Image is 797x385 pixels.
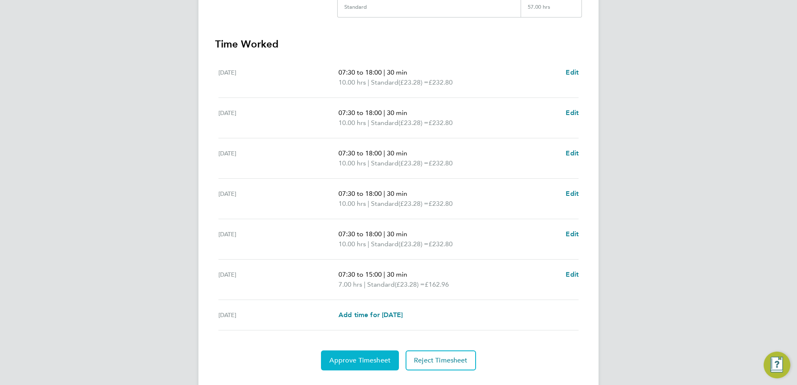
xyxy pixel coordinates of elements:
span: Edit [566,190,579,197]
span: | [368,159,369,167]
a: Edit [566,108,579,118]
button: Reject Timesheet [406,350,476,370]
span: | [368,78,369,86]
span: (£23.28) = [395,280,425,288]
span: Edit [566,270,579,278]
div: Standard [344,4,367,10]
div: [DATE] [218,310,338,320]
span: | [368,240,369,248]
a: Edit [566,229,579,239]
a: Edit [566,67,579,77]
span: (£23.28) = [398,200,429,207]
h3: Time Worked [215,37,582,51]
span: | [383,190,385,197]
a: Edit [566,189,579,199]
span: £232.80 [429,78,453,86]
span: Standard [371,158,398,168]
span: 10.00 hrs [338,159,366,167]
span: Edit [566,68,579,76]
span: (£23.28) = [398,159,429,167]
div: 57.00 hrs [521,4,581,17]
span: Reject Timesheet [414,356,468,365]
span: | [383,68,385,76]
button: Approve Timesheet [321,350,399,370]
div: [DATE] [218,270,338,290]
span: 30 min [387,149,407,157]
div: [DATE] [218,148,338,168]
span: 7.00 hrs [338,280,362,288]
a: Add time for [DATE] [338,310,403,320]
span: Edit [566,230,579,238]
span: 07:30 to 15:00 [338,270,382,278]
span: Standard [371,77,398,87]
div: [DATE] [218,189,338,209]
span: 07:30 to 18:00 [338,230,382,238]
span: 30 min [387,230,407,238]
span: £232.80 [429,159,453,167]
span: Standard [371,199,398,209]
span: | [383,149,385,157]
span: £162.96 [425,280,449,288]
span: 30 min [387,68,407,76]
span: 07:30 to 18:00 [338,149,382,157]
span: 07:30 to 18:00 [338,190,382,197]
span: Add time for [DATE] [338,311,403,319]
span: | [383,270,385,278]
span: Standard [371,118,398,128]
span: | [383,230,385,238]
span: Edit [566,149,579,157]
span: (£23.28) = [398,240,429,248]
span: 10.00 hrs [338,240,366,248]
span: | [364,280,366,288]
span: 10.00 hrs [338,200,366,207]
span: Edit [566,109,579,117]
span: £232.80 [429,119,453,127]
span: | [368,119,369,127]
span: (£23.28) = [398,119,429,127]
span: Approve Timesheet [329,356,391,365]
span: | [368,200,369,207]
span: Standard [371,239,398,249]
div: [DATE] [218,229,338,249]
div: [DATE] [218,67,338,87]
span: Standard [367,280,395,290]
span: 07:30 to 18:00 [338,68,382,76]
span: 10.00 hrs [338,78,366,86]
span: 30 min [387,270,407,278]
span: 07:30 to 18:00 [338,109,382,117]
a: Edit [566,148,579,158]
span: £232.80 [429,200,453,207]
span: £232.80 [429,240,453,248]
a: Edit [566,270,579,280]
div: [DATE] [218,108,338,128]
span: | [383,109,385,117]
span: 30 min [387,190,407,197]
span: 10.00 hrs [338,119,366,127]
span: 30 min [387,109,407,117]
span: (£23.28) = [398,78,429,86]
button: Engage Resource Center [764,352,790,378]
